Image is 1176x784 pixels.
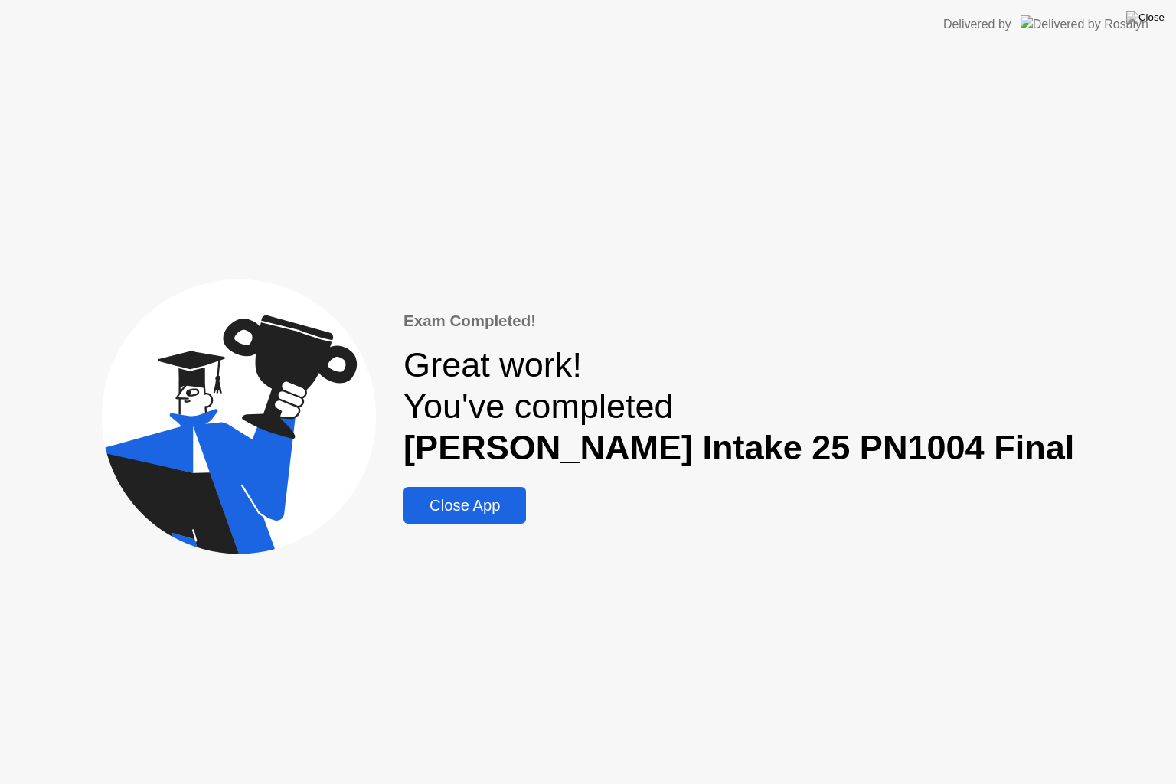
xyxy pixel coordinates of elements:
div: Delivered by [943,15,1011,34]
img: Close [1126,11,1165,24]
button: Close App [403,487,526,524]
div: Exam Completed! [403,309,1074,333]
div: Great work! You've completed [403,345,1074,469]
b: [PERSON_NAME] Intake 25 PN1004 Final [403,428,1074,467]
img: Delivered by Rosalyn [1021,15,1148,33]
div: Close App [408,497,521,514]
